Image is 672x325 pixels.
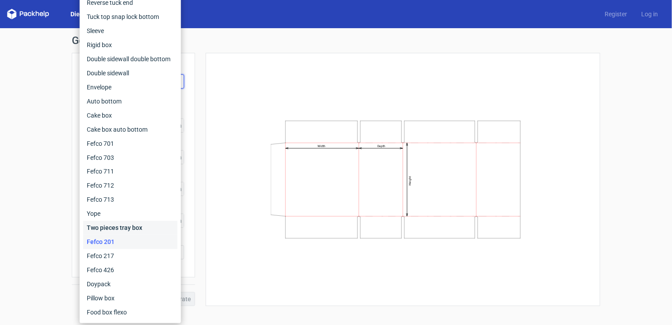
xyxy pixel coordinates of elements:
div: Double sidewall [83,66,177,80]
div: Sleeve [83,24,177,38]
div: Fefco 201 [83,235,177,249]
div: Envelope [83,80,177,94]
div: Fefco 703 [83,151,177,165]
div: Fefco 712 [83,179,177,193]
div: Fefco 701 [83,137,177,151]
a: Register [598,10,634,18]
a: Dielines [63,10,100,18]
div: Fefco 217 [83,249,177,263]
div: Food box flexo [83,306,177,320]
div: Cake box [83,108,177,122]
h1: Generate new dieline [72,35,600,46]
div: Tuck top snap lock bottom [83,10,177,24]
a: Log in [634,10,665,18]
div: Fefco 426 [83,263,177,277]
div: Cake box auto bottom [83,122,177,137]
div: Two pieces tray box [83,221,177,235]
div: Pillow box [83,292,177,306]
text: Height [408,177,412,186]
div: Rigid box [83,38,177,52]
div: Doypack [83,277,177,292]
div: Fefco 711 [83,165,177,179]
div: Auto bottom [83,94,177,108]
div: Double sidewall double bottom [83,52,177,66]
text: Depth [377,144,385,148]
div: Fefco 713 [83,193,177,207]
div: Yope [83,207,177,221]
text: Width [318,144,325,148]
